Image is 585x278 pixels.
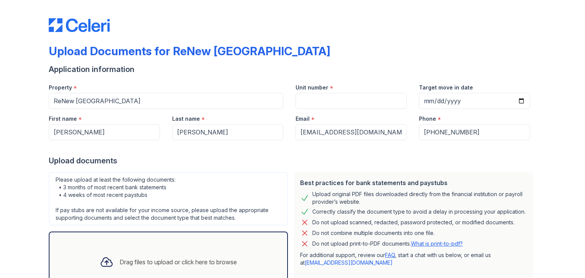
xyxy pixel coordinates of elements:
label: Phone [419,115,436,123]
label: Unit number [296,84,328,91]
div: Do not combine multiple documents into one file. [312,228,435,238]
label: Last name [172,115,200,123]
div: Best practices for bank statements and paystubs [300,178,527,187]
img: CE_Logo_Blue-a8612792a0a2168367f1c8372b55b34899dd931a85d93a1a3d3e32e68fde9ad4.png [49,18,110,32]
a: FAQ [385,252,395,258]
div: Upload documents [49,155,536,166]
div: Do not upload scanned, redacted, password protected, or modified documents. [312,218,515,227]
p: Do not upload print-to-PDF documents. [312,240,463,248]
a: What is print-to-pdf? [411,240,463,247]
div: Please upload at least the following documents: • 3 months of most recent bank statements • 4 wee... [49,172,288,225]
div: Upload original PDF files downloaded directly from the financial institution or payroll provider’... [312,190,527,206]
a: [EMAIL_ADDRESS][DOMAIN_NAME] [305,259,393,266]
label: First name [49,115,77,123]
label: Property [49,84,72,91]
div: Application information [49,64,536,75]
div: Drag files to upload or click here to browse [120,257,237,267]
label: Target move in date [419,84,473,91]
div: Upload Documents for ReNew [GEOGRAPHIC_DATA] [49,44,330,58]
p: For additional support, review our , start a chat with us below, or email us at [300,251,527,267]
label: Email [296,115,310,123]
div: Correctly classify the document type to avoid a delay in processing your application. [312,207,526,216]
